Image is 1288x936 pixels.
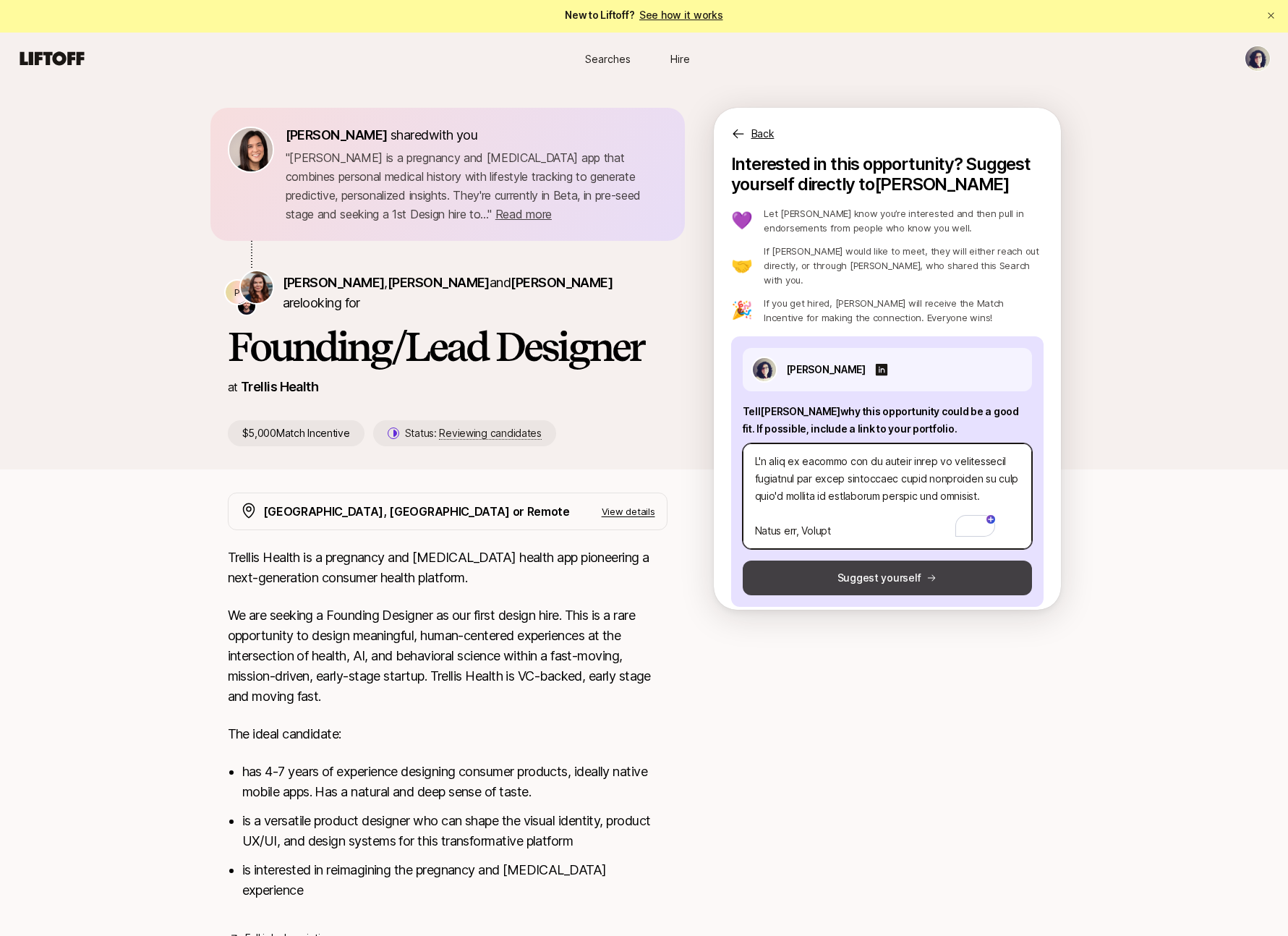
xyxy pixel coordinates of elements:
p: Interested in this opportunity? Suggest yourself directly to [PERSON_NAME] [731,154,1044,195]
p: If you get hired, [PERSON_NAME] will receive the Match Incentive for making the connection. Every... [764,296,1043,325]
p: [GEOGRAPHIC_DATA], [GEOGRAPHIC_DATA] or Remote [263,502,570,521]
span: , [384,275,489,290]
p: If [PERSON_NAME] would like to meet, they will either reach out directly, or through [PERSON_NAME... [764,244,1043,287]
p: 💜 [731,212,753,229]
span: [PERSON_NAME] [511,275,613,290]
li: is interested in reimagining the pregnancy and [MEDICAL_DATA] experience [242,860,668,901]
img: 71d7b91d_d7cb_43b4_a7ea_a9b2f2cc6e03.jpg [229,128,273,171]
p: Back [751,125,775,142]
button: Suggest yourself [743,561,1032,595]
span: [PERSON_NAME] [388,275,490,290]
a: Hire [644,46,717,72]
span: Hire [670,51,690,67]
a: Searches [572,46,644,72]
p: 🤝 [731,257,753,274]
p: View details [602,504,655,519]
span: Read more [495,207,552,221]
span: New to Liftoff? [565,7,722,24]
img: 34f24cbc_53e1_42b0_84e5_9ce346b02e6f.jpg [753,358,776,381]
h1: Founding/Lead Designer [228,325,668,368]
p: Let [PERSON_NAME] know you’re interested and then pull in endorsements from people who know you w... [764,206,1043,235]
p: 🎉 [731,302,753,319]
p: Tell [PERSON_NAME] why this opportunity could be a good fit . If possible, include a link to your... [743,403,1032,438]
a: See how it works [639,9,723,21]
span: with you [429,127,478,142]
span: Reviewing candidates [439,427,541,440]
li: is a versatile product designer who can shape the visual identity, product UX/UI, and design syst... [242,811,668,851]
p: Status: [405,425,542,442]
textarea: To enrich screen reader interactions, please activate Accessibility in Grammarly extension settings [743,443,1032,549]
p: We are seeking a Founding Designer as our first design hire. This is a rare opportunity to design... [228,605,668,707]
p: The ideal candidate: [228,724,668,744]
p: at [228,378,238,396]
p: shared [286,125,484,145]
p: Trellis Health is a pregnancy and [MEDICAL_DATA] health app pioneering a next-generation consumer... [228,548,668,588]
p: [PERSON_NAME] [786,361,866,378]
span: [PERSON_NAME] [286,127,388,142]
p: are looking for [283,273,668,313]
p: " [PERSON_NAME] is a pregnancy and [MEDICAL_DATA] app that combines personal medical history with... [286,148,668,224]
span: and [490,275,613,290]
img: Estelle Giraud [241,271,273,303]
p: $5,000 Match Incentive [228,420,364,446]
p: P [234,284,240,301]
span: Searches [585,51,631,67]
img: Isabel Sousa [1245,46,1270,71]
span: [PERSON_NAME] [283,275,385,290]
button: Isabel Sousa [1245,46,1271,72]
li: has 4-7 years of experience designing consumer products, ideally native mobile apps. Has a natura... [242,762,668,802]
a: Trellis Health [241,379,318,394]
img: Ryan Nabat [238,297,255,315]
